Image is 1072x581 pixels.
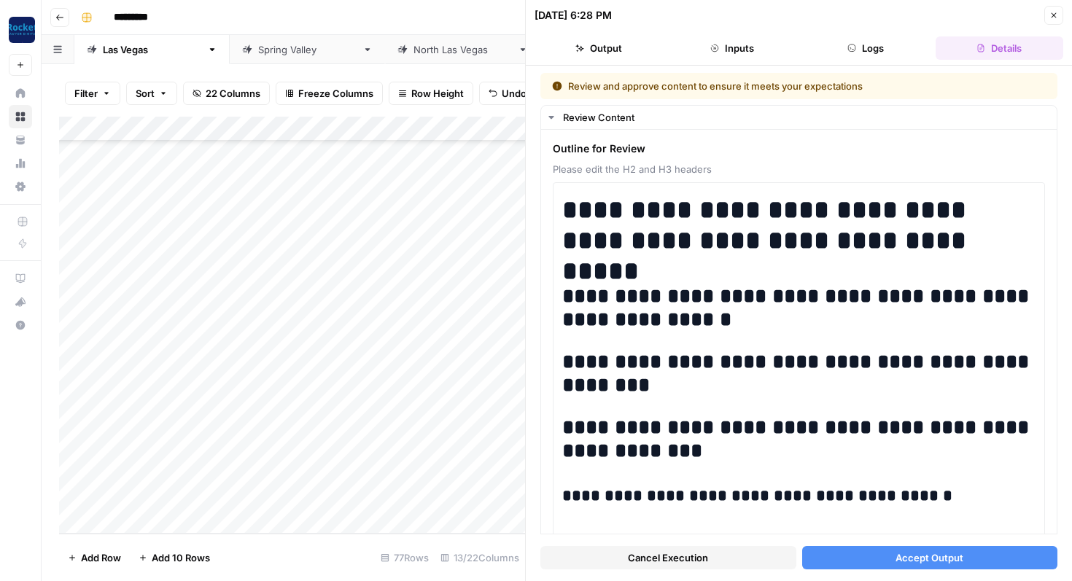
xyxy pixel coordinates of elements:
[385,35,540,64] a: [GEOGRAPHIC_DATA]
[411,86,464,101] span: Row Height
[802,36,930,60] button: Logs
[413,42,512,57] div: [GEOGRAPHIC_DATA]
[9,290,32,313] button: What's new?
[896,550,963,565] span: Accept Output
[9,105,32,128] a: Browse
[136,86,155,101] span: Sort
[276,82,383,105] button: Freeze Columns
[81,550,121,565] span: Add Row
[668,36,796,60] button: Inputs
[9,291,31,313] div: What's new?
[9,267,32,290] a: AirOps Academy
[9,17,35,43] img: Rocket Pilots Logo
[130,546,219,569] button: Add 10 Rows
[389,82,473,105] button: Row Height
[502,86,527,101] span: Undo
[103,42,201,57] div: [GEOGRAPHIC_DATA]
[126,82,177,105] button: Sort
[9,128,32,152] a: Your Data
[628,550,708,565] span: Cancel Execution
[9,152,32,175] a: Usage
[936,36,1063,60] button: Details
[258,42,357,57] div: [GEOGRAPHIC_DATA]
[535,36,662,60] button: Output
[9,175,32,198] a: Settings
[74,35,230,64] a: [GEOGRAPHIC_DATA]
[74,86,98,101] span: Filter
[540,546,796,569] button: Cancel Execution
[435,546,525,569] div: 13/22 Columns
[183,82,270,105] button: 22 Columns
[541,106,1057,129] button: Review Content
[230,35,385,64] a: [GEOGRAPHIC_DATA]
[553,141,1045,156] span: Outline for Review
[298,86,373,101] span: Freeze Columns
[553,162,1045,176] span: Please edit the H2 and H3 headers
[9,12,32,48] button: Workspace: Rocket Pilots
[59,546,130,569] button: Add Row
[9,313,32,337] button: Help + Support
[375,546,435,569] div: 77 Rows
[65,82,120,105] button: Filter
[9,82,32,105] a: Home
[152,550,210,565] span: Add 10 Rows
[479,82,536,105] button: Undo
[535,8,612,23] div: [DATE] 6:28 PM
[802,546,1058,569] button: Accept Output
[552,79,955,93] div: Review and approve content to ensure it meets your expectations
[206,86,260,101] span: 22 Columns
[563,110,1048,125] div: Review Content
